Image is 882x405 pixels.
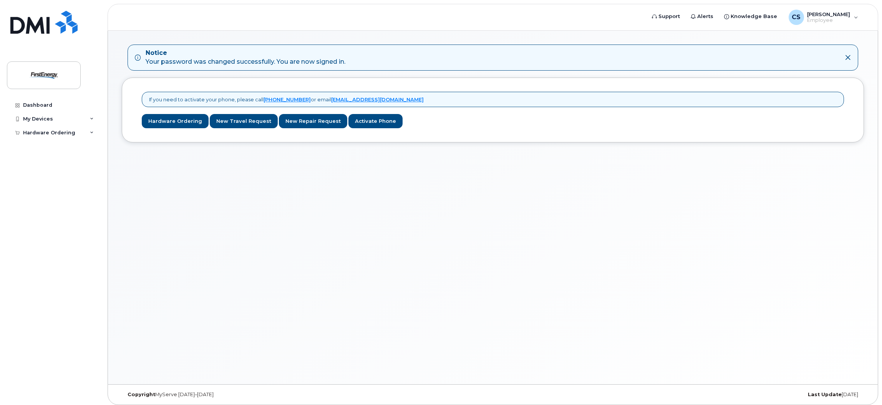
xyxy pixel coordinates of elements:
a: [EMAIL_ADDRESS][DOMAIN_NAME] [331,96,424,102]
a: Activate Phone [348,114,403,128]
p: If you need to activate your phone, please call or email [149,96,424,103]
strong: Copyright [128,392,155,397]
a: Hardware Ordering [142,114,209,128]
a: New Travel Request [210,114,278,128]
div: [DATE] [617,392,864,398]
div: MyServe [DATE]–[DATE] [122,392,369,398]
a: New Repair Request [279,114,347,128]
strong: Notice [146,49,345,58]
strong: Last Update [808,392,842,397]
a: [PHONE_NUMBER] [264,96,311,102]
div: Your password was changed successfully. You are now signed in. [146,49,345,66]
